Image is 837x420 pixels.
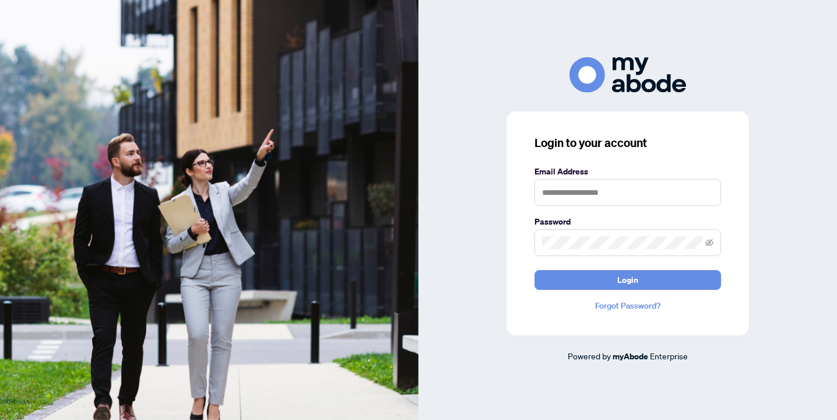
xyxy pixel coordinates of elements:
img: ma-logo [569,57,686,93]
span: Enterprise [650,351,688,361]
a: myAbode [613,350,648,363]
h3: Login to your account [534,135,721,151]
a: Forgot Password? [534,299,721,312]
span: Login [617,271,638,289]
button: Login [534,270,721,290]
label: Password [534,215,721,228]
label: Email Address [534,165,721,178]
span: Powered by [568,351,611,361]
span: eye-invisible [705,239,713,247]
